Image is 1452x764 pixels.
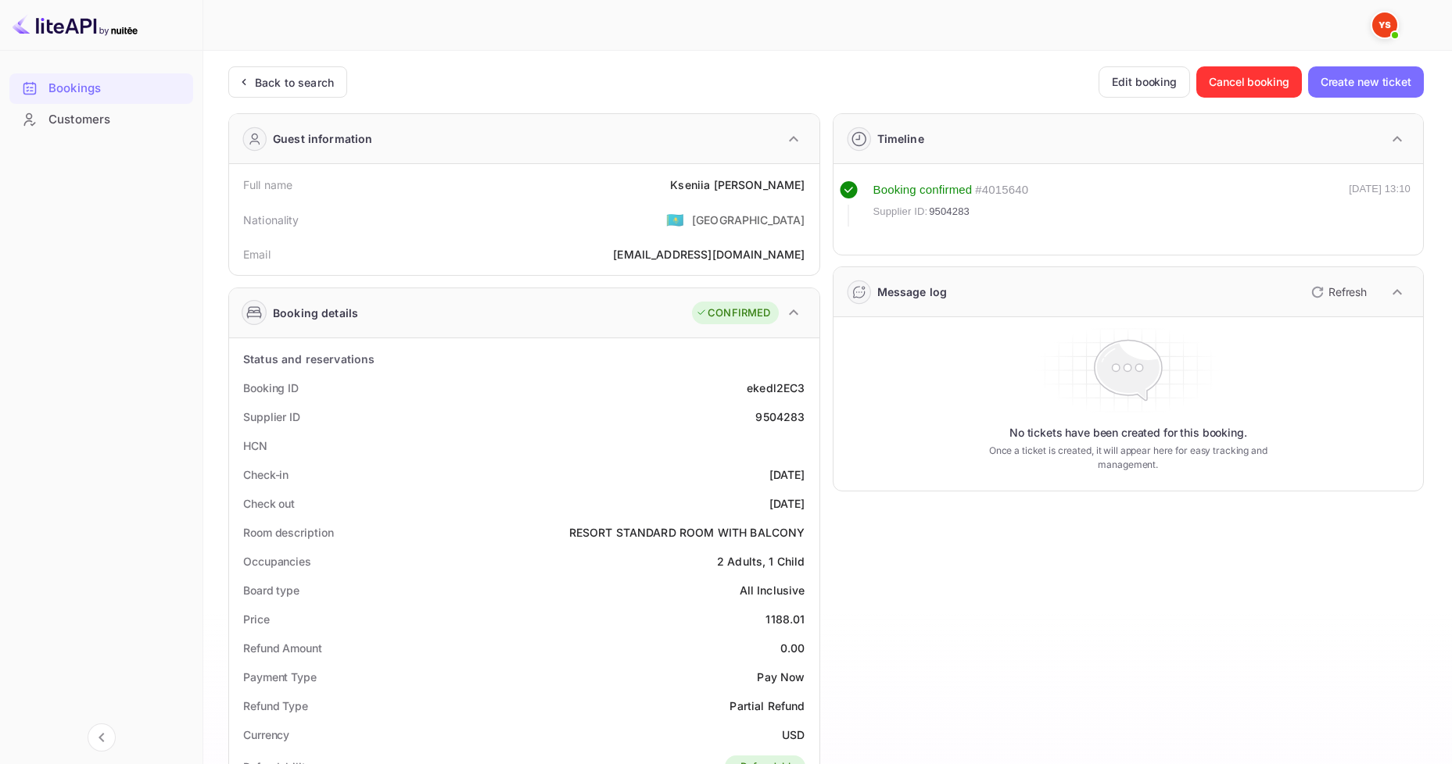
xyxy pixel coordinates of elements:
div: [GEOGRAPHIC_DATA] [692,212,805,228]
div: Currency [243,727,289,743]
div: HCN [243,437,267,454]
span: 9504283 [929,204,970,220]
div: [EMAIL_ADDRESS][DOMAIN_NAME] [613,246,805,262]
a: Bookings [9,73,193,102]
div: Booking confirmed [873,181,973,199]
div: Back to search [255,74,334,91]
div: Status and reservations [243,351,375,367]
div: RESORT STANDARD ROOM WITH BALCONY [569,524,805,541]
button: Cancel booking [1196,66,1302,98]
div: [DATE] 13:10 [1349,181,1411,227]
div: USD [782,727,805,743]
button: Edit booking [1099,66,1190,98]
div: 9504283 [755,409,805,425]
div: All Inclusive [740,582,805,598]
div: Booking details [273,305,358,321]
div: Message log [877,284,948,300]
p: Refresh [1328,284,1367,300]
div: Guest information [273,130,373,147]
div: Email [243,246,271,262]
p: Once a ticket is created, it will appear here for easy tracking and management. [970,444,1287,472]
div: Check out [243,495,295,512]
div: Bookings [9,73,193,104]
div: Full name [243,177,292,193]
div: Customers [48,111,185,129]
div: 2 Adults, 1 Child [717,553,805,569]
div: Board type [243,582,299,598]
div: Payment Type [243,669,317,685]
div: [DATE] [769,466,805,483]
div: # 4015640 [975,181,1028,199]
button: Create new ticket [1308,66,1424,98]
p: No tickets have been created for this booking. [1009,425,1247,441]
div: Customers [9,105,193,135]
div: Bookings [48,80,185,98]
span: United States [666,205,684,234]
img: LiteAPI logo [13,12,138,37]
div: CONFIRMED [696,305,770,321]
div: Timeline [877,130,924,147]
div: Check-in [243,466,289,483]
div: 1188.01 [765,611,805,627]
span: Supplier ID: [873,204,928,220]
div: ekedl2EC3 [747,380,805,396]
div: Supplier ID [243,409,300,425]
div: Refund Type [243,698,308,714]
div: Kseniia [PERSON_NAME] [670,177,805,193]
div: Nationality [243,212,299,228]
div: Room description [243,524,333,541]
div: Price [243,611,270,627]
div: Partial Refund [730,698,805,714]
div: Booking ID [243,380,299,396]
div: Occupancies [243,553,311,569]
div: Refund Amount [243,640,322,656]
a: Customers [9,105,193,134]
div: 0.00 [780,640,805,656]
img: Yandex Support [1372,12,1397,37]
button: Collapse navigation [88,723,116,752]
div: Pay Now [757,669,805,685]
div: [DATE] [769,495,805,512]
button: Refresh [1302,280,1373,305]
